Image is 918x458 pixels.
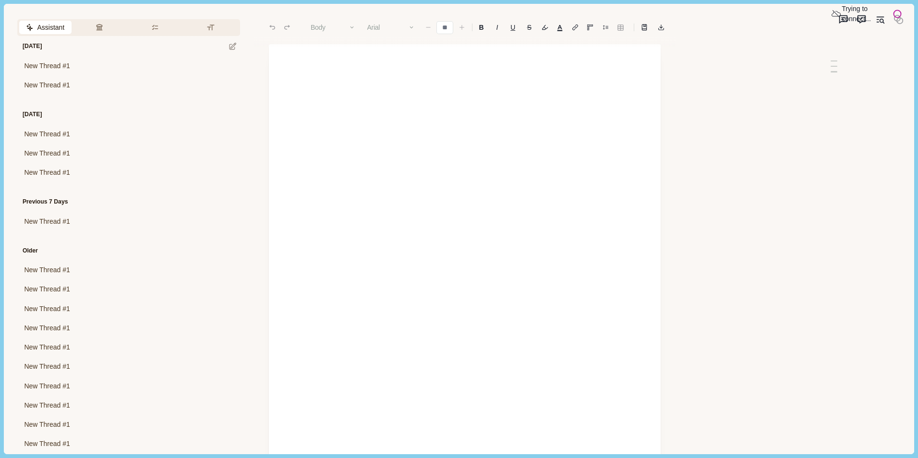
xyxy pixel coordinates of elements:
span: New Thread #1 [24,381,70,391]
button: Increase font size [455,21,469,34]
button: Line height [599,21,612,34]
div: [DATE] [17,104,42,126]
div: Trying to connect... [831,4,902,24]
span: New Thread #1 [24,323,70,333]
div: [DATE] [17,36,42,58]
button: Undo [266,21,279,34]
button: Adjust margins [583,21,597,34]
u: U [510,24,515,31]
span: New Thread #1 [24,148,70,158]
span: New Thread #1 [24,420,70,430]
button: I [490,21,504,34]
span: New Thread #1 [24,342,70,352]
b: B [479,24,484,31]
span: New Thread #1 [24,400,70,410]
span: New Thread #1 [24,168,70,178]
span: New Thread #1 [24,284,70,294]
button: B [474,21,489,34]
span: New Thread #1 [24,362,70,372]
button: Line height [614,21,627,34]
div: Older [17,240,38,262]
span: New Thread #1 [24,304,70,314]
s: S [527,24,531,31]
span: New Thread #1 [24,80,70,90]
button: Line height [638,21,651,34]
span: New Thread #1 [24,129,70,139]
span: New Thread #1 [24,439,70,449]
button: Arial [362,21,420,34]
button: Export to docx [654,21,668,34]
button: Redo [280,21,294,34]
button: Line height [568,21,582,34]
button: S [522,21,536,34]
button: Body [306,21,361,34]
button: Decrease font size [422,21,435,34]
button: U [506,21,520,34]
div: Previous 7 Days [17,191,68,213]
span: New Thread #1 [24,265,70,275]
span: New Thread #1 [24,61,70,71]
span: New Thread #1 [24,217,70,227]
span: Assistant [37,23,64,33]
i: I [496,24,498,31]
